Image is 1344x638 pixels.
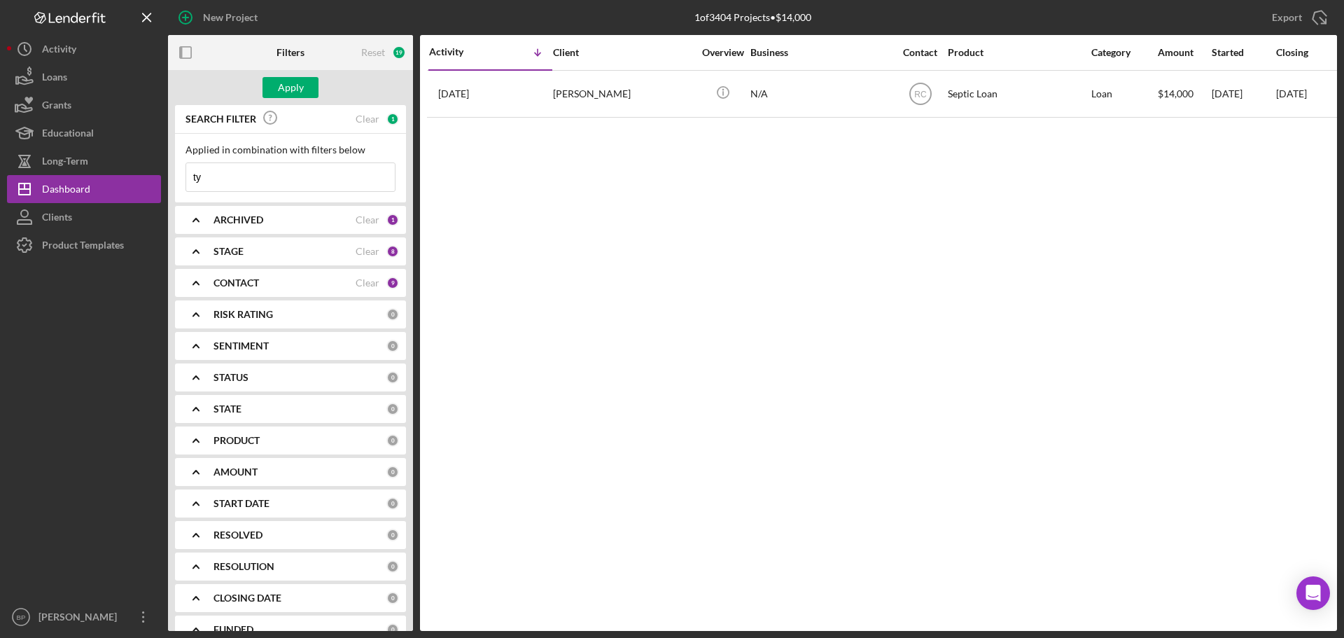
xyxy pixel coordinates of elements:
[386,340,399,352] div: 0
[386,529,399,541] div: 0
[1258,4,1337,32] button: Export
[356,246,379,257] div: Clear
[185,113,256,125] b: SEARCH FILTER
[262,77,318,98] button: Apply
[7,147,161,175] button: Long-Term
[894,47,946,58] div: Contact
[1276,88,1307,99] time: [DATE]
[185,144,395,155] div: Applied in combination with filters below
[213,561,274,572] b: RESOLUTION
[203,4,258,32] div: New Project
[7,231,161,259] button: Product Templates
[1212,47,1275,58] div: Started
[696,47,749,58] div: Overview
[386,277,399,289] div: 9
[356,277,379,289] div: Clear
[213,340,269,352] b: SENTIMENT
[356,214,379,226] div: Clear
[553,71,693,116] div: [PERSON_NAME]
[948,71,1088,116] div: Septic Loan
[386,245,399,258] div: 8
[386,113,399,125] div: 1
[1272,4,1302,32] div: Export
[386,623,399,636] div: 0
[1158,47,1210,58] div: Amount
[17,613,26,621] text: BP
[42,231,124,263] div: Product Templates
[213,277,259,289] b: CONTACT
[213,246,244,257] b: STAGE
[7,63,161,91] button: Loans
[42,203,72,235] div: Clients
[42,35,76,67] div: Activity
[42,119,94,151] div: Educational
[386,403,399,415] div: 0
[750,71,890,116] div: N/A
[168,4,272,32] button: New Project
[7,35,161,63] button: Activity
[356,113,379,125] div: Clear
[7,603,161,631] button: BP[PERSON_NAME]
[386,371,399,384] div: 0
[1158,71,1210,116] div: $14,000
[7,203,161,231] button: Clients
[386,434,399,447] div: 0
[7,175,161,203] button: Dashboard
[386,466,399,478] div: 0
[438,88,469,99] time: 2025-08-04 20:30
[750,47,890,58] div: Business
[213,435,260,446] b: PRODUCT
[694,12,811,23] div: 1 of 3404 Projects • $14,000
[213,498,269,509] b: START DATE
[278,77,304,98] div: Apply
[42,175,90,207] div: Dashboard
[361,47,385,58] div: Reset
[35,603,126,634] div: [PERSON_NAME]
[213,592,281,604] b: CLOSING DATE
[42,63,67,95] div: Loans
[213,529,262,541] b: RESOLVED
[914,89,927,99] text: RC
[213,466,258,478] b: AMOUNT
[386,560,399,573] div: 0
[386,497,399,510] div: 0
[213,214,263,226] b: ARCHIVED
[1296,576,1330,610] div: Open Intercom Messenger
[386,308,399,321] div: 0
[213,372,248,383] b: STATUS
[7,119,161,147] button: Educational
[948,47,1088,58] div: Product
[213,624,253,635] b: FUNDED
[429,46,491,57] div: Activity
[1091,47,1156,58] div: Category
[276,47,304,58] b: Filters
[553,47,693,58] div: Client
[1212,71,1275,116] div: [DATE]
[392,46,406,60] div: 19
[42,147,88,179] div: Long-Term
[213,403,241,415] b: STATE
[7,91,161,119] button: Grants
[213,309,273,320] b: RISK RATING
[1091,71,1156,116] div: Loan
[42,91,71,123] div: Grants
[386,214,399,226] div: 1
[386,592,399,604] div: 0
